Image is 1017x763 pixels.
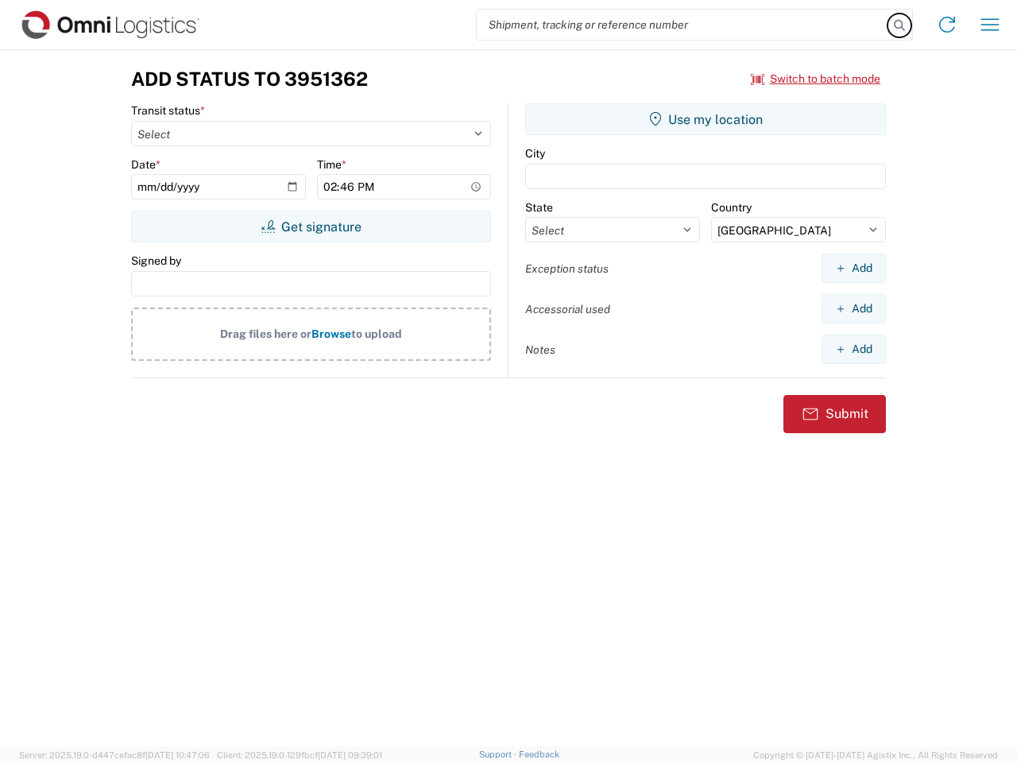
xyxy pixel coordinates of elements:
span: Server: 2025.19.0-d447cefac8f [19,750,210,760]
button: Add [822,294,886,323]
button: Get signature [131,211,491,242]
a: Support [479,749,519,759]
button: Add [822,335,886,364]
label: Notes [525,343,555,357]
label: Accessorial used [525,302,610,316]
span: Browse [311,327,351,340]
button: Switch to batch mode [751,66,880,92]
label: State [525,200,553,215]
label: Exception status [525,261,609,276]
span: [DATE] 09:39:01 [318,750,382,760]
span: [DATE] 10:47:06 [145,750,210,760]
label: City [525,146,545,161]
span: Drag files here or [220,327,311,340]
label: Date [131,157,160,172]
label: Signed by [131,254,181,268]
input: Shipment, tracking or reference number [477,10,888,40]
span: to upload [351,327,402,340]
button: Submit [783,395,886,433]
span: Copyright © [DATE]-[DATE] Agistix Inc., All Rights Reserved [753,748,998,762]
label: Time [317,157,346,172]
button: Use my location [525,103,886,135]
label: Country [711,200,752,215]
button: Add [822,254,886,283]
label: Transit status [131,103,205,118]
span: Client: 2025.19.0-129fbcf [217,750,382,760]
a: Feedback [519,749,559,759]
h3: Add Status to 3951362 [131,68,368,91]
